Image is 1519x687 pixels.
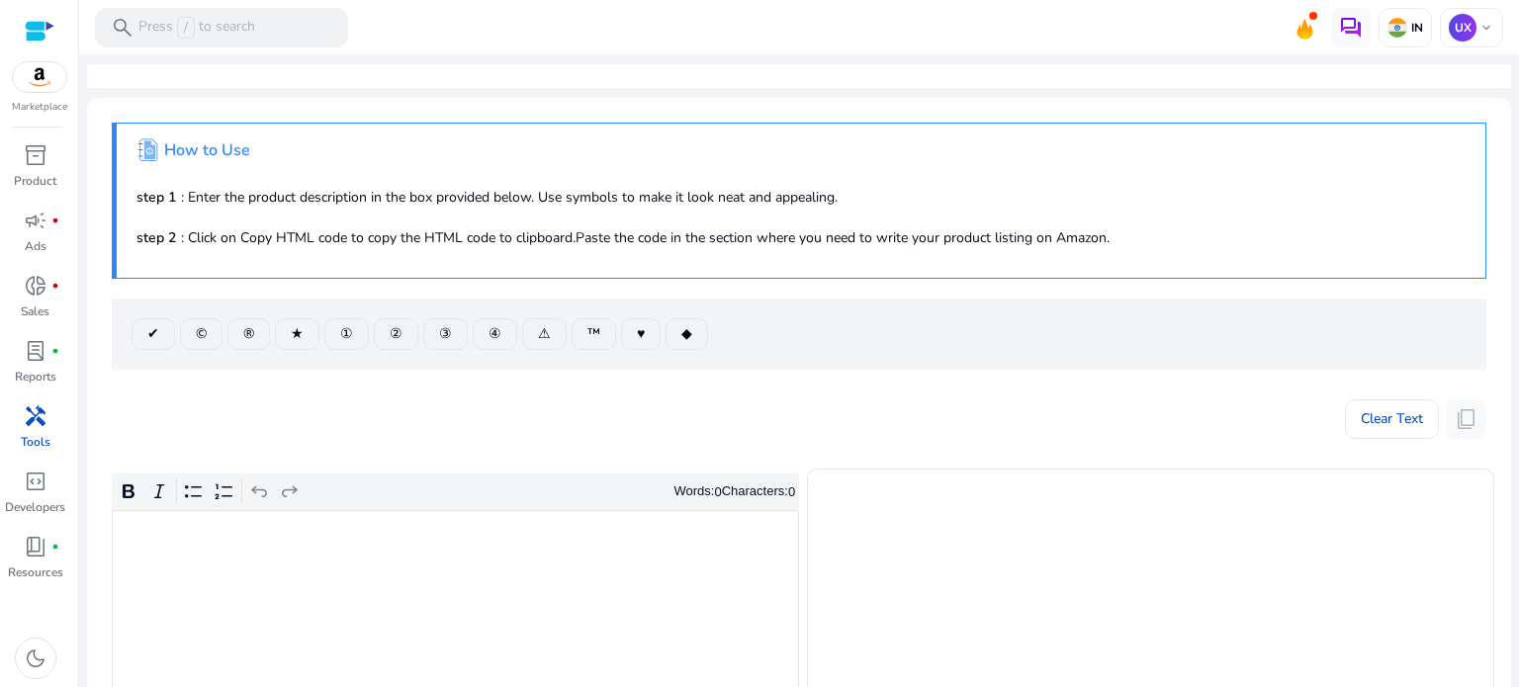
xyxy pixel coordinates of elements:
[24,646,47,670] span: dark_mode
[24,339,47,363] span: lab_profile
[243,323,254,344] span: ®
[24,209,47,232] span: campaign
[180,318,223,350] button: ©
[227,318,270,350] button: ®
[423,318,468,350] button: ③
[15,368,56,386] p: Reports
[164,141,250,160] h4: How to Use
[136,188,176,207] b: step 1
[24,143,47,167] span: inventory_2
[177,17,195,39] span: /
[637,323,645,344] span: ♥
[136,227,1466,248] p: : Click on Copy HTML code to copy the HTML code to clipboard.Paste the code in the section where ...
[587,323,600,344] span: ™
[14,172,56,190] p: Product
[24,470,47,493] span: code_blocks
[291,323,304,344] span: ★
[24,535,47,558] span: book_4
[51,216,59,224] span: fiber_manual_record
[538,323,551,344] span: ⚠
[473,318,517,350] button: ④
[136,187,1466,208] p: : Enter the product description in the box provided below. Use symbols to make it look neat and a...
[1478,20,1494,36] span: keyboard_arrow_down
[51,282,59,290] span: fiber_manual_record
[147,323,159,344] span: ✔
[24,274,47,298] span: donut_small
[24,404,47,428] span: handyman
[340,323,353,344] span: ①
[621,318,661,350] button: ♥
[51,347,59,355] span: fiber_manual_record
[132,318,175,350] button: ✔
[275,318,319,350] button: ★
[51,543,59,551] span: fiber_manual_record
[8,563,63,581] p: Resources
[196,323,207,344] span: ©
[1449,14,1476,42] p: UX
[1387,18,1407,38] img: in.svg
[489,323,501,344] span: ④
[111,16,134,40] span: search
[681,323,692,344] span: ◆
[138,17,255,39] p: Press to search
[25,237,46,255] p: Ads
[13,62,66,92] img: amazon.svg
[1407,20,1423,36] p: IN
[522,318,567,350] button: ⚠
[714,484,721,499] label: 0
[374,318,418,350] button: ②
[21,302,49,320] p: Sales
[21,433,50,451] p: Tools
[136,228,176,247] b: step 2
[1361,399,1423,439] span: Clear Text
[788,484,795,499] label: 0
[1345,399,1439,439] button: Clear Text
[112,473,799,511] div: Editor toolbar
[572,318,616,350] button: ™
[666,318,708,350] button: ◆
[439,323,452,344] span: ③
[674,479,796,504] div: Words: Characters:
[324,318,369,350] button: ①
[12,100,67,115] p: Marketplace
[390,323,402,344] span: ②
[5,498,65,516] p: Developers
